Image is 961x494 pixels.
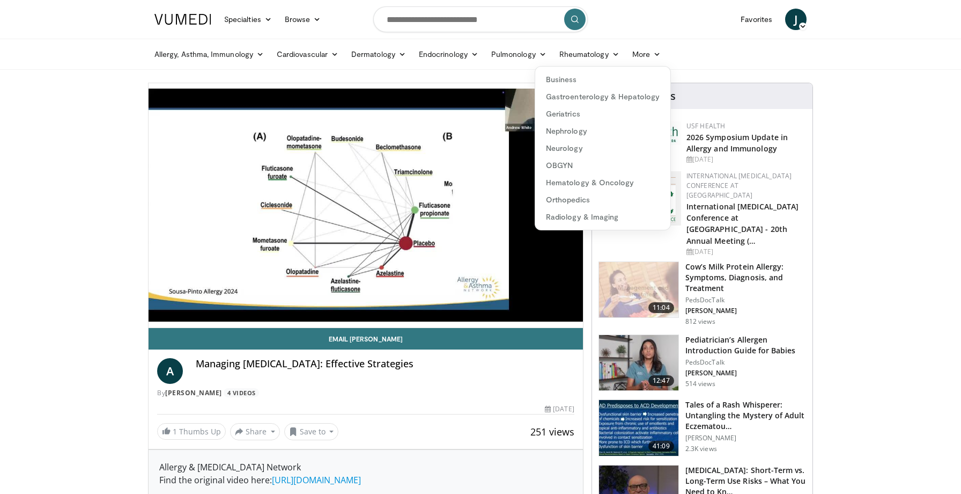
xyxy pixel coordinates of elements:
[373,6,588,32] input: Search topics, interventions
[535,174,670,191] a: Hematology & Oncology
[535,88,670,105] a: Gastroenterology & Hepatology
[686,201,799,245] a: International [MEDICAL_DATA] Conference at [GEOGRAPHIC_DATA] - 20th Annual Meeting (…
[149,328,583,350] a: Email [PERSON_NAME]
[598,399,806,456] a: 41:09 Tales of a Rash Whisperer: Untangling the Mystery of Adult Eczematou… [PERSON_NAME] 2.3K views
[535,157,670,174] a: OBGYN
[535,122,670,140] a: Nephrology
[648,441,674,452] span: 41:09
[686,155,804,164] div: [DATE]
[686,171,792,200] a: International [MEDICAL_DATA] Conference at [GEOGRAPHIC_DATA]
[535,208,670,226] a: Radiology & Imaging
[686,132,788,154] a: 2026 Symposium Update in Allergy and Immunology
[345,43,412,65] a: Dermatology
[598,335,806,391] a: 12:47 Pediatrician’s Allergen Introduction Guide for Babies PedsDocTalk [PERSON_NAME] 514 views
[599,400,678,456] img: 27863995-04ac-45d5-b951-0af277dc196d.150x105_q85_crop-smart_upscale.jpg
[685,317,715,326] p: 812 views
[535,191,670,208] a: Orthopedics
[157,388,574,398] div: By
[535,140,670,157] a: Neurology
[685,261,806,294] h3: Cow’s Milk Protein Allergy: Symptoms, Diagnosis, and Treatment
[284,423,339,440] button: Save to
[530,425,574,438] span: 251 views
[218,9,278,30] a: Specialties
[685,434,806,442] p: [PERSON_NAME]
[173,426,177,437] span: 1
[196,358,574,370] h4: Managing [MEDICAL_DATA]: Effective Strategies
[165,388,222,397] a: [PERSON_NAME]
[685,399,806,432] h3: Tales of a Rash Whisperer: Untangling the Mystery of Adult Eczematou…
[599,335,678,391] img: 996d9bbe-63a3-457c-bdd3-3cecb4430d3c.150x105_q85_crop-smart_upscale.jpg
[685,307,806,315] p: [PERSON_NAME]
[599,262,678,318] img: a277380e-40b7-4f15-ab00-788b20d9d5d9.150x105_q85_crop-smart_upscale.jpg
[785,9,807,30] a: J
[686,247,804,257] div: [DATE]
[553,43,626,65] a: Rheumatology
[545,404,574,414] div: [DATE]
[685,358,806,367] p: PedsDocTalk
[686,121,726,130] a: USF Health
[272,474,361,486] a: [URL][DOMAIN_NAME]
[648,302,674,313] span: 11:04
[685,296,806,304] p: PedsDocTalk
[598,261,806,326] a: 11:04 Cow’s Milk Protein Allergy: Symptoms, Diagnosis, and Treatment PedsDocTalk [PERSON_NAME] 81...
[685,445,717,453] p: 2.3K views
[626,43,667,65] a: More
[270,43,345,65] a: Cardiovascular
[154,14,211,25] img: VuMedi Logo
[157,423,226,440] a: 1 Thumbs Up
[159,461,572,486] div: Allergy & [MEDICAL_DATA] Network Find the original video here:
[535,71,670,88] a: Business
[412,43,485,65] a: Endocrinology
[648,375,674,386] span: 12:47
[535,105,670,122] a: Geriatrics
[734,9,779,30] a: Favorites
[685,380,715,388] p: 514 views
[224,388,259,397] a: 4 Videos
[685,335,806,356] h3: Pediatrician’s Allergen Introduction Guide for Babies
[148,43,270,65] a: Allergy, Asthma, Immunology
[278,9,328,30] a: Browse
[157,358,183,384] a: A
[685,369,806,377] p: [PERSON_NAME]
[230,423,280,440] button: Share
[149,83,583,328] video-js: Video Player
[485,43,553,65] a: Pulmonology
